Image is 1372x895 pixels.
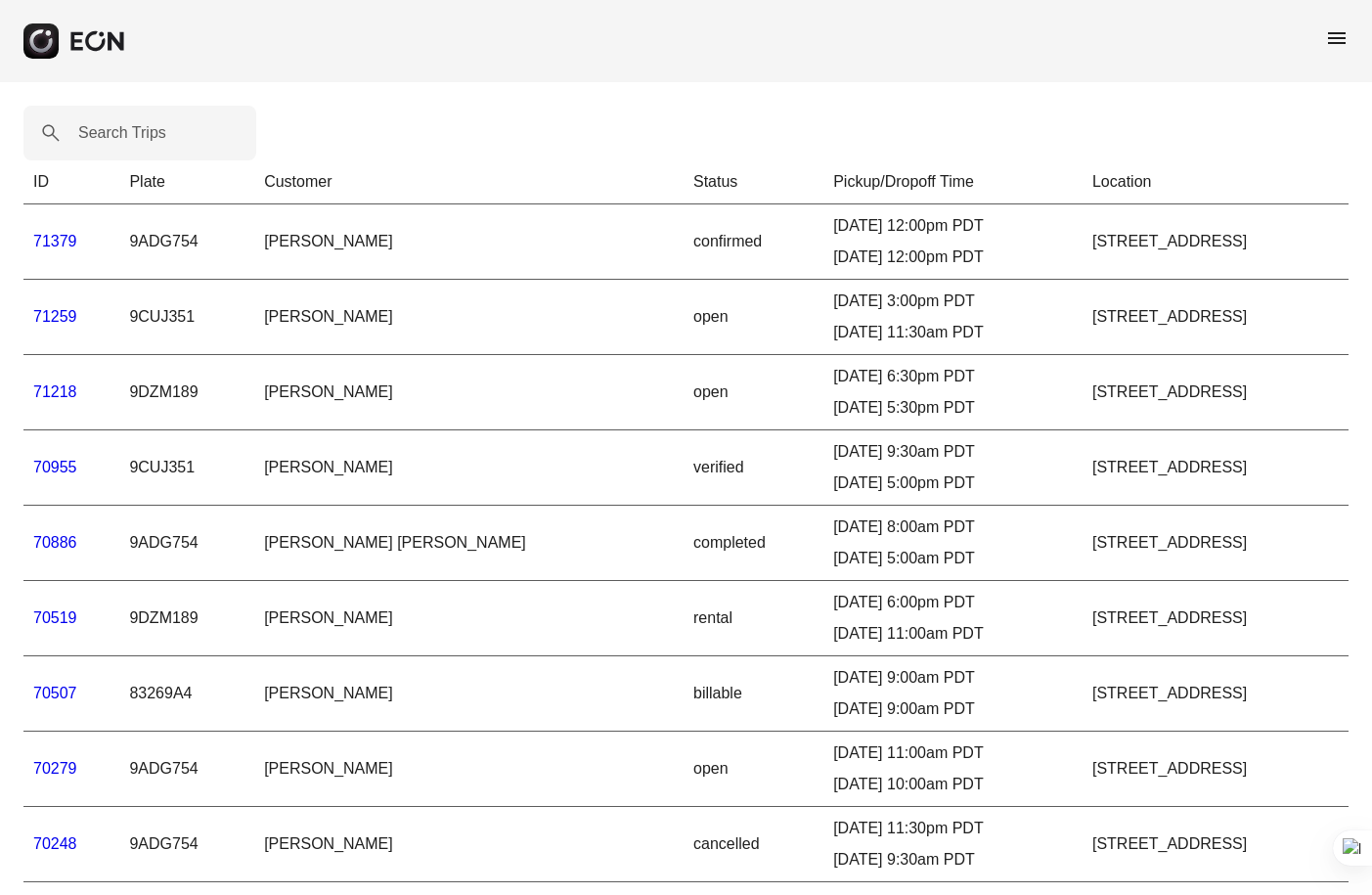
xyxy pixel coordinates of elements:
td: open [684,355,823,430]
td: 9ADG754 [119,732,254,807]
div: [DATE] 12:00pm PDT [833,246,1073,269]
div: [DATE] 9:30am PDT [833,848,1073,872]
div: [DATE] 8:00am PDT [833,515,1073,539]
td: 9ADG754 [119,506,254,581]
th: Location [1083,160,1349,204]
td: [PERSON_NAME] [254,581,684,656]
td: [PERSON_NAME] [254,204,684,280]
td: open [684,280,823,355]
td: rental [684,581,823,656]
div: [DATE] 6:00pm PDT [833,591,1073,614]
a: 70279 [33,760,77,777]
td: [STREET_ADDRESS] [1083,204,1349,280]
a: 70248 [33,835,77,852]
td: verified [684,430,823,506]
div: [DATE] 9:30am PDT [833,440,1073,464]
td: [STREET_ADDRESS] [1083,506,1349,581]
td: 9CUJ351 [119,280,254,355]
span: menu [1325,26,1349,50]
th: Pickup/Dropoff Time [823,160,1083,204]
td: [STREET_ADDRESS] [1083,581,1349,656]
a: 70519 [33,609,77,626]
div: [DATE] 11:00am PDT [833,622,1073,646]
td: 9DZM189 [119,581,254,656]
a: 71218 [33,383,77,400]
td: open [684,732,823,807]
td: 9ADG754 [119,807,254,882]
td: 9DZM189 [119,355,254,430]
a: 71379 [33,233,77,249]
div: [DATE] 5:00am PDT [833,547,1073,570]
div: [DATE] 12:00pm PDT [833,214,1073,238]
td: 9ADG754 [119,204,254,280]
div: [DATE] 3:00pm PDT [833,290,1073,313]
td: [STREET_ADDRESS] [1083,732,1349,807]
td: 9CUJ351 [119,430,254,506]
th: Plate [119,160,254,204]
td: 83269A4 [119,656,254,732]
th: Customer [254,160,684,204]
div: [DATE] 10:00am PDT [833,773,1073,796]
div: [DATE] 5:00pm PDT [833,471,1073,495]
a: 70955 [33,459,77,475]
td: billable [684,656,823,732]
th: ID [23,160,119,204]
div: [DATE] 11:30pm PDT [833,817,1073,840]
th: Status [684,160,823,204]
td: confirmed [684,204,823,280]
td: [PERSON_NAME] [254,430,684,506]
td: cancelled [684,807,823,882]
td: [STREET_ADDRESS] [1083,656,1349,732]
div: [DATE] 9:00am PDT [833,697,1073,721]
div: [DATE] 9:00am PDT [833,666,1073,690]
a: 71259 [33,308,77,325]
td: [PERSON_NAME] [254,280,684,355]
td: [PERSON_NAME] [254,732,684,807]
div: [DATE] 11:30am PDT [833,321,1073,344]
a: 70886 [33,534,77,551]
td: [STREET_ADDRESS] [1083,430,1349,506]
td: [PERSON_NAME] [254,355,684,430]
a: 70507 [33,685,77,701]
td: [STREET_ADDRESS] [1083,355,1349,430]
td: [STREET_ADDRESS] [1083,807,1349,882]
td: completed [684,506,823,581]
div: [DATE] 11:00am PDT [833,741,1073,765]
td: [STREET_ADDRESS] [1083,280,1349,355]
div: [DATE] 6:30pm PDT [833,365,1073,388]
td: [PERSON_NAME] [254,807,684,882]
div: [DATE] 5:30pm PDT [833,396,1073,420]
label: Search Trips [78,121,166,145]
td: [PERSON_NAME] [PERSON_NAME] [254,506,684,581]
td: [PERSON_NAME] [254,656,684,732]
